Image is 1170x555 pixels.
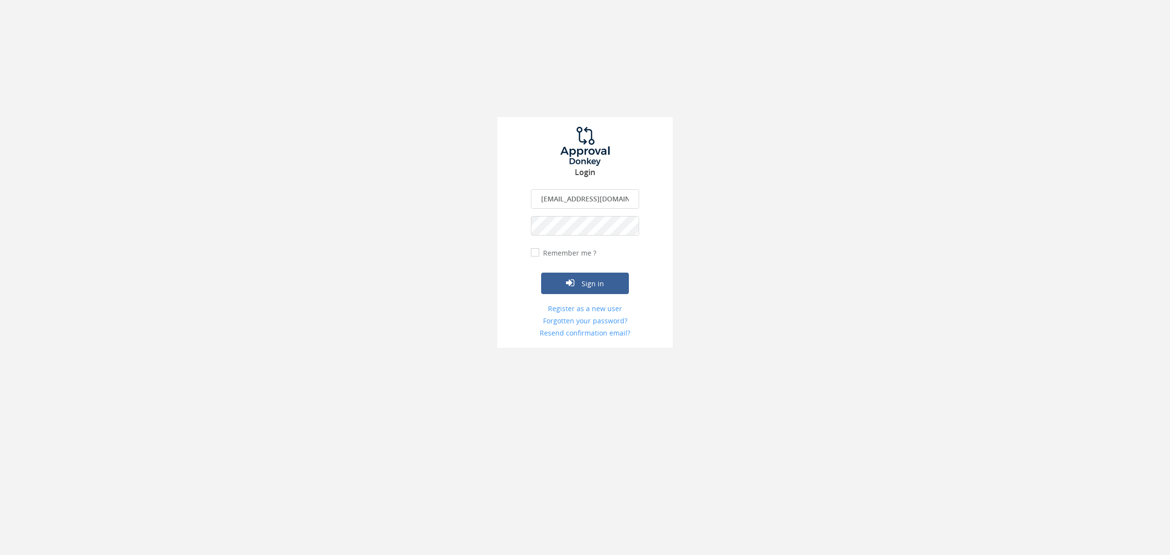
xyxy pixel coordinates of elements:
[548,127,622,166] img: logo.png
[531,304,639,314] a: Register as a new user
[531,316,639,326] a: Forgotten your password?
[531,189,639,209] input: Enter your Email
[541,273,629,294] button: Sign in
[541,248,596,258] label: Remember me ?
[531,328,639,338] a: Resend confirmation email?
[497,168,673,177] h3: Login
